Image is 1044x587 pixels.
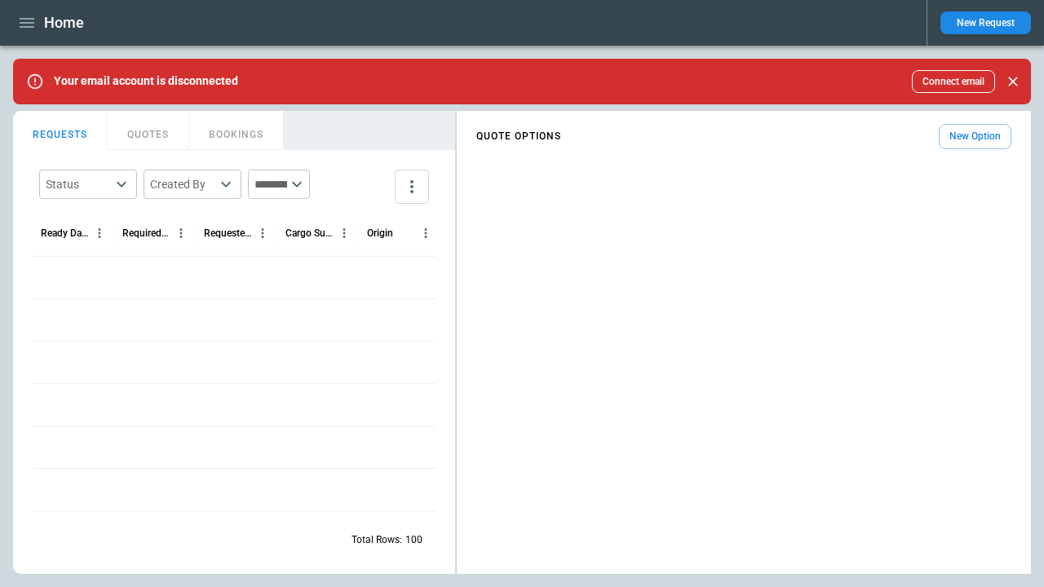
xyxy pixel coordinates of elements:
div: Cargo Summary [285,227,334,239]
h1: Home [44,13,84,33]
button: Close [1002,70,1024,93]
button: REQUESTS [13,111,108,150]
button: Requested Route column menu [252,223,273,244]
button: Cargo Summary column menu [334,223,355,244]
div: Required Date & Time (UTC+03:00) [122,227,170,239]
p: Your email account is disconnected [54,74,238,88]
button: New Option [939,124,1011,149]
button: QUOTES [108,111,189,150]
div: Status [46,176,111,192]
button: Connect email [912,70,995,93]
div: Origin [367,227,393,239]
p: 100 [405,533,422,547]
button: BOOKINGS [189,111,284,150]
button: Ready Date & Time (UTC+03:00) column menu [89,223,110,244]
div: Requested Route [204,227,252,239]
div: scrollable content [457,117,1031,156]
button: Origin column menu [415,223,436,244]
button: more [395,170,429,204]
p: Total Rows: [352,533,402,547]
button: Required Date & Time (UTC+03:00) column menu [170,223,192,244]
h4: QUOTE OPTIONS [476,133,561,140]
div: dismiss [1002,64,1024,99]
button: New Request [940,11,1031,34]
div: Ready Date & Time (UTC+03:00) [41,227,89,239]
div: Created By [150,176,215,192]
